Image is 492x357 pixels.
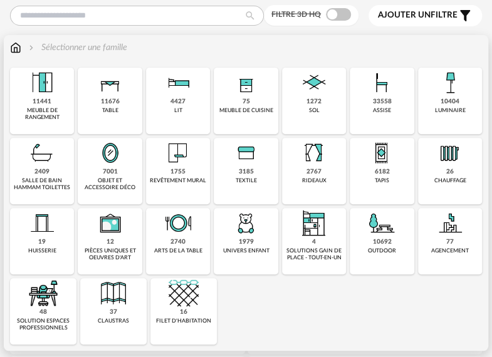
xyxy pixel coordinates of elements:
[367,68,397,98] img: Assise.png
[81,177,138,192] div: objet et accessoire déco
[458,8,473,23] span: Filter icon
[434,107,465,114] div: luminaire
[39,308,47,316] div: 48
[28,278,58,308] img: espace-de-travail.png
[95,138,125,168] img: Miroir.png
[102,107,118,114] div: table
[378,11,431,19] span: Ajouter un
[374,168,389,176] div: 6182
[219,107,273,114] div: meuble de cuisine
[101,98,120,106] div: 11676
[367,138,397,168] img: Tapis.png
[378,10,458,21] span: filtre
[28,247,56,254] div: huisserie
[372,238,391,246] div: 10692
[238,238,253,246] div: 1979
[150,177,206,184] div: revêtement mural
[434,177,466,184] div: chauffage
[163,208,193,238] img: ArtTable.png
[441,98,459,106] div: 10404
[231,208,261,238] img: UniversEnfant.png
[306,168,322,176] div: 2767
[163,138,193,168] img: Papier%20peint.png
[368,247,396,254] div: outdoor
[98,278,128,308] img: Cloison.png
[110,308,117,316] div: 37
[435,208,465,238] img: Agencement.png
[235,177,256,184] div: textile
[33,98,51,106] div: 11441
[81,247,138,262] div: pièces uniques et oeuvres d'art
[163,68,193,98] img: Literie.png
[299,68,329,98] img: Sol.png
[26,41,127,54] div: Sélectionner une famille
[435,138,465,168] img: Radiateur.png
[271,11,321,18] span: Filtre 3D HQ
[103,168,118,176] div: 7001
[367,208,397,238] img: Outdoor.png
[435,68,465,98] img: Luminaire.png
[170,238,186,246] div: 2740
[14,318,73,332] div: solution espaces professionnels
[299,208,329,238] img: ToutEnUn.png
[26,41,36,54] img: svg+xml;base64,PHN2ZyB3aWR0aD0iMTYiIGhlaWdodD0iMTYiIHZpZXdCb3g9IjAgMCAxNiAxNiIgZmlsbD0ibm9uZSIgeG...
[170,168,186,176] div: 1755
[180,308,187,316] div: 16
[27,68,57,98] img: Meuble%20de%20rangement.png
[154,247,202,254] div: arts de la table
[231,138,261,168] img: Textile.png
[156,318,211,324] div: filet d'habitation
[446,168,454,176] div: 26
[301,177,326,184] div: rideaux
[170,98,186,106] div: 4427
[95,208,125,238] img: UniqueOeuvre.png
[231,68,261,98] img: Rangement.png
[372,98,391,106] div: 33558
[27,138,57,168] img: Salle%20de%20bain.png
[373,107,391,114] div: assise
[34,168,50,176] div: 2409
[312,238,316,246] div: 4
[286,247,342,262] div: solutions gain de place - tout-en-un
[174,107,182,114] div: lit
[375,177,389,184] div: tapis
[299,138,329,168] img: Rideaux.png
[242,98,249,106] div: 75
[169,278,199,308] img: filet.png
[431,247,469,254] div: agencement
[222,247,269,254] div: univers enfant
[14,177,70,192] div: salle de bain hammam toilettes
[38,238,46,246] div: 19
[369,5,482,26] button: Ajouter unfiltre Filter icon
[98,318,129,324] div: claustras
[107,238,114,246] div: 12
[95,68,125,98] img: Table.png
[10,41,21,54] img: svg+xml;base64,PHN2ZyB3aWR0aD0iMTYiIGhlaWdodD0iMTciIHZpZXdCb3g9IjAgMCAxNiAxNyIgZmlsbD0ibm9uZSIgeG...
[308,107,319,114] div: sol
[306,98,322,106] div: 1272
[446,238,454,246] div: 77
[238,168,253,176] div: 3185
[27,208,57,238] img: Huiserie.png
[14,107,70,122] div: meuble de rangement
